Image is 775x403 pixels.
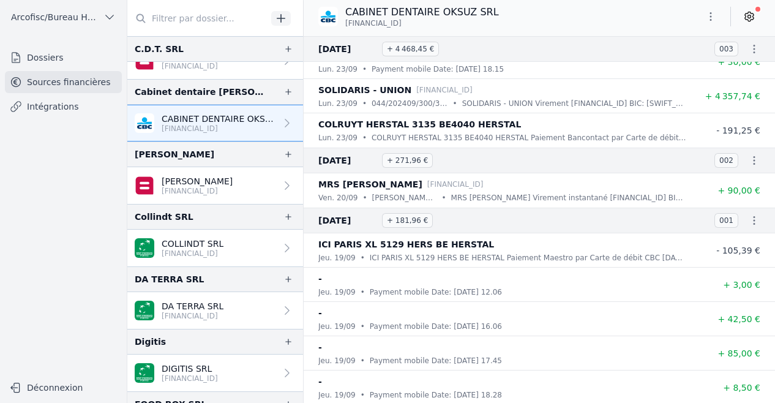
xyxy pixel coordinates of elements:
[5,7,122,27] button: Arcofisc/Bureau Haot
[135,147,214,162] div: [PERSON_NAME]
[382,42,439,56] span: + 4 468,45 €
[318,153,377,168] span: [DATE]
[135,238,154,258] img: BNP_BE_BUSINESS_GEBABEBB.png
[362,63,367,75] div: •
[135,85,264,99] div: Cabinet dentaire [PERSON_NAME]
[705,91,760,101] span: + 4 357,74 €
[441,192,446,204] div: •
[345,5,499,20] p: CABINET DENTAIRE OKSUZ SRL
[362,192,367,204] div: •
[318,42,377,56] span: [DATE]
[451,192,687,204] p: MRS [PERSON_NAME] Virement instantané [FINANCIAL_ID] BIC: [SWIFT_CODE] [PERSON_NAME] / [PERSON_NA...
[427,178,484,190] p: [FINANCIAL_ID]
[11,11,99,23] span: Arcofisc/Bureau Haot
[135,334,166,349] div: Digitis
[370,286,502,298] p: Payment mobile Date: [DATE] 12.06
[318,271,322,286] p: -
[372,132,687,144] p: COLRUYT HERSTAL 3135 BE4040 HERSTAL Paiement Bancontact par Carte de débit CBC [DATE] 19.13 heure...
[370,320,502,333] p: Payment mobile Date: [DATE] 16.06
[5,378,122,397] button: Déconnexion
[318,286,356,298] p: jeu. 19/09
[717,57,760,67] span: + 30,00 €
[162,374,218,383] p: [FINANCIAL_ID]
[162,175,233,187] p: [PERSON_NAME]
[162,238,223,250] p: COLLINDT SRL
[318,177,422,192] p: MRS [PERSON_NAME]
[462,97,687,110] p: SOLIDARIS - UNION Virement [FINANCIAL_ID] BIC: [SWIFT_CODE]/202409/300/31815802001
[135,301,154,320] img: BNP_BE_BUSINESS_GEBABEBB.png
[372,63,504,75] p: Payment mobile Date: [DATE] 18.15
[135,176,154,195] img: belfius-1.png
[162,311,223,321] p: [FINANCIAL_ID]
[717,314,760,324] span: + 42,50 €
[361,252,365,264] div: •
[318,97,358,110] p: lun. 23/09
[362,132,367,144] div: •
[370,252,687,264] p: ICI PARIS XL 5129 HERS BE HERSTAL Paiement Maestro par Carte de débit CBC [DATE] 18.20 heures 670...
[361,286,365,298] div: •
[453,97,457,110] div: •
[370,389,502,401] p: Payment mobile Date: [DATE] 18.28
[162,363,218,375] p: DIGITIS SRL
[5,96,122,118] a: Intégrations
[723,280,760,290] span: + 3,00 €
[318,7,338,26] img: CBC_CREGBEBB.png
[127,167,303,204] a: [PERSON_NAME] [FINANCIAL_ID]
[717,186,760,195] span: + 90,00 €
[714,42,738,56] span: 003
[318,374,322,389] p: -
[318,192,358,204] p: ven. 20/09
[318,252,356,264] p: jeu. 19/09
[714,213,738,228] span: 001
[127,230,303,266] a: COLLINDT SRL [FINANCIAL_ID]
[127,7,267,29] input: Filtrer par dossier...
[162,300,223,312] p: DA TERRA SRL
[318,306,322,320] p: -
[162,186,233,196] p: [FINANCIAL_ID]
[372,97,448,110] p: 044/202409/300/31815802001
[318,389,356,401] p: jeu. 19/09
[5,47,122,69] a: Dossiers
[135,42,184,56] div: C.D.T. SRL
[135,113,154,133] img: CBC_CREGBEBB.png
[716,246,760,255] span: - 105,39 €
[318,117,521,132] p: COLRUYT HERSTAL 3135 BE4040 HERSTAL
[135,272,204,287] div: DA TERRA SRL
[162,249,223,258] p: [FINANCIAL_ID]
[135,209,193,224] div: Collindt SRL
[162,61,233,71] p: [FINANCIAL_ID]
[318,355,356,367] p: jeu. 19/09
[318,237,494,252] p: ICI PARIS XL 5129 HERS BE HERSTAL
[362,97,367,110] div: •
[714,153,738,168] span: 002
[318,63,358,75] p: lun. 23/09
[382,213,433,228] span: + 181,96 €
[717,348,760,358] span: + 85,00 €
[318,340,322,355] p: -
[361,320,365,333] div: •
[135,363,154,383] img: BNP_BE_BUSINESS_GEBABEBB.png
[372,192,437,204] p: [PERSON_NAME] / [PERSON_NAME]
[127,355,303,391] a: DIGITIS SRL [FINANCIAL_ID]
[716,126,760,135] span: - 191,25 €
[162,124,276,134] p: [FINANCIAL_ID]
[5,71,122,93] a: Sources financières
[723,383,760,393] span: + 8,50 €
[127,105,303,141] a: CABINET DENTAIRE OKSUZ SRL [FINANCIAL_ID]
[382,153,433,168] span: + 271,96 €
[127,292,303,329] a: DA TERRA SRL [FINANCIAL_ID]
[416,84,473,96] p: [FINANCIAL_ID]
[361,389,365,401] div: •
[361,355,365,367] div: •
[345,18,402,28] span: [FINANCIAL_ID]
[318,83,411,97] p: SOLIDARIS - UNION
[370,355,502,367] p: Payment mobile Date: [DATE] 17.45
[318,132,358,144] p: lun. 23/09
[162,113,276,125] p: CABINET DENTAIRE OKSUZ SRL
[318,320,356,333] p: jeu. 19/09
[318,213,377,228] span: [DATE]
